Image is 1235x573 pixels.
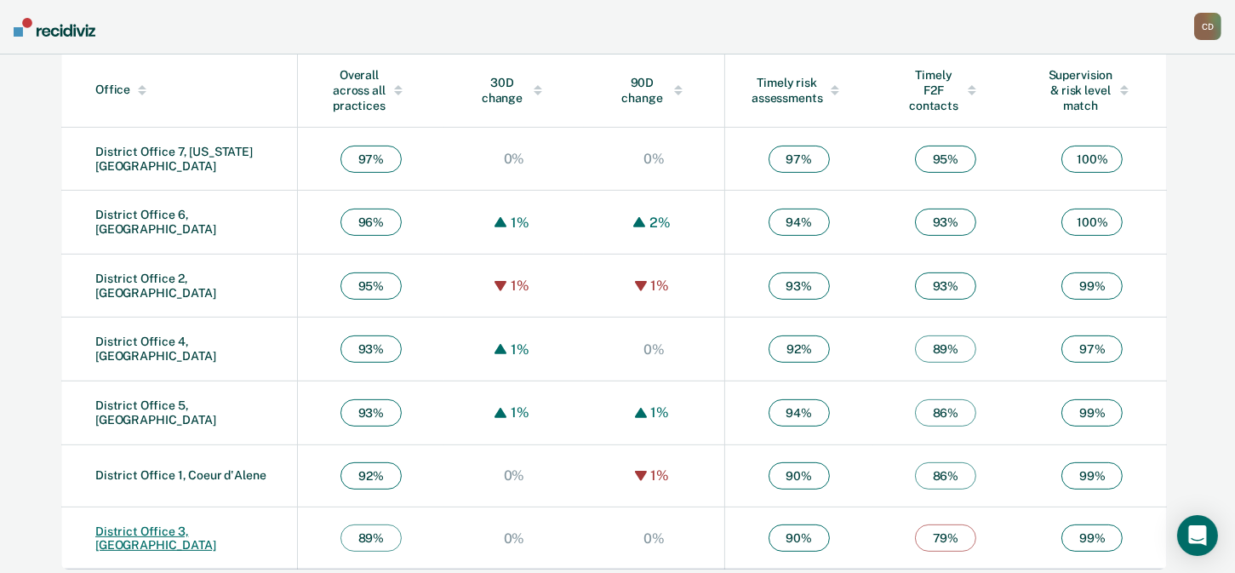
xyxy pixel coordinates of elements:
[1061,146,1123,173] span: 100 %
[915,209,976,236] span: 93 %
[61,54,297,128] th: Toggle SortBy
[1194,13,1221,40] button: CD
[95,398,216,427] a: District Office 5, [GEOGRAPHIC_DATA]
[639,530,669,547] div: 0%
[915,146,976,173] span: 95 %
[95,335,216,363] a: District Office 4, [GEOGRAPHIC_DATA]
[1061,399,1123,427] span: 99 %
[1061,335,1123,363] span: 97 %
[915,272,976,300] span: 93 %
[506,404,534,421] div: 1%
[1061,524,1123,552] span: 99 %
[724,54,873,128] th: Toggle SortBy
[647,404,674,421] div: 1%
[340,146,402,173] span: 97 %
[769,272,830,300] span: 93 %
[340,524,402,552] span: 89 %
[500,151,529,167] div: 0%
[769,146,830,173] span: 97 %
[500,530,529,547] div: 0%
[639,151,669,167] div: 0%
[769,462,830,490] span: 90 %
[639,341,669,358] div: 0%
[1018,54,1167,128] th: Toggle SortBy
[915,335,976,363] span: 89 %
[769,209,830,236] span: 94 %
[478,75,550,106] div: 30D change
[915,524,976,552] span: 79 %
[506,278,534,294] div: 1%
[769,335,830,363] span: 92 %
[340,272,402,300] span: 95 %
[340,335,402,363] span: 93 %
[873,54,1018,128] th: Toggle SortBy
[1194,13,1221,40] div: C D
[769,399,830,427] span: 94 %
[444,54,584,128] th: Toggle SortBy
[340,209,402,236] span: 96 %
[769,524,830,552] span: 90 %
[647,278,674,294] div: 1%
[647,467,674,484] div: 1%
[14,18,95,37] img: Recidiviz
[915,462,976,490] span: 86 %
[297,54,443,128] th: Toggle SortBy
[1052,67,1133,113] div: Supervision & risk level match
[95,524,216,553] a: District Office 3, [GEOGRAPHIC_DATA]
[1061,272,1123,300] span: 99 %
[1061,209,1123,236] span: 100 %
[95,468,266,482] a: District Office 1, Coeur d'Alene
[618,75,689,106] div: 90D change
[95,83,290,97] div: Office
[332,67,410,113] div: Overall across all practices
[915,399,976,427] span: 86 %
[1177,515,1218,556] div: Open Intercom Messenger
[645,215,675,231] div: 2%
[340,462,402,490] span: 92 %
[506,341,534,358] div: 1%
[759,75,840,106] div: Timely risk assessments
[584,54,724,128] th: Toggle SortBy
[500,467,529,484] div: 0%
[95,208,216,236] a: District Office 6, [GEOGRAPHIC_DATA]
[506,215,534,231] div: 1%
[95,145,253,173] a: District Office 7, [US_STATE][GEOGRAPHIC_DATA]
[907,67,984,113] div: Timely F2F contacts
[340,399,402,427] span: 93 %
[95,272,216,300] a: District Office 2, [GEOGRAPHIC_DATA]
[1061,462,1123,490] span: 99 %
